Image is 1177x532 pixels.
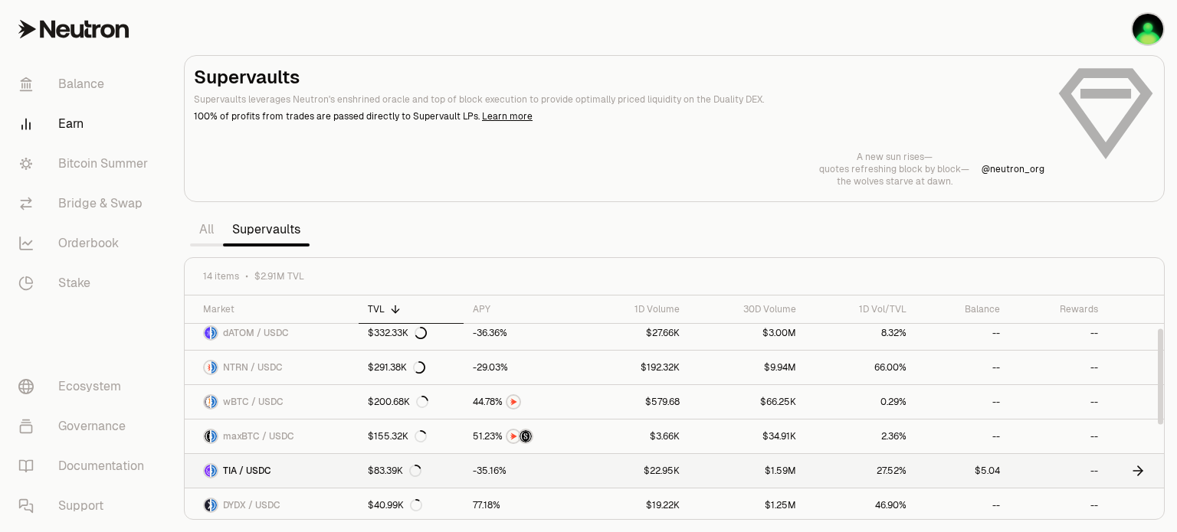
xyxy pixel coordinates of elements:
[223,327,289,339] span: dATOM / USDC
[194,93,1044,106] p: Supervaults leverages Neutron's enshrined oracle and top of block execution to provide optimally ...
[819,175,969,188] p: the wolves starve at dawn.
[464,419,582,453] a: NTRNStructured Points
[925,303,1000,315] div: Balance
[520,430,532,442] img: Structured Points
[916,316,1009,350] a: --
[6,184,166,224] a: Bridge & Swap
[582,351,688,384] a: $192.32K
[211,499,217,511] img: USDC Logo
[582,419,688,453] a: $3.66K
[359,419,464,453] a: $155.32K
[6,367,166,406] a: Ecosystem
[582,316,688,350] a: $27.66K
[185,419,359,453] a: maxBTC LogoUSDC LogomaxBTC / USDC
[359,351,464,384] a: $291.38K
[368,430,427,442] div: $155.32K
[582,454,688,488] a: $22.95K
[223,499,280,511] span: DYDX / USDC
[205,465,210,477] img: TIA Logo
[916,488,1009,522] a: --
[689,385,806,419] a: $66.25K
[368,327,427,339] div: $332.33K
[982,163,1044,175] a: @neutron_org
[916,351,1009,384] a: --
[185,488,359,522] a: DYDX LogoUSDC LogoDYDX / USDC
[6,446,166,486] a: Documentation
[203,270,239,282] span: 14 items
[689,488,806,522] a: $1.25M
[6,263,166,303] a: Stake
[1009,351,1107,384] a: --
[1009,316,1107,350] a: --
[1009,385,1107,419] a: --
[223,214,310,245] a: Supervaults
[185,454,359,488] a: TIA LogoUSDC LogoTIA / USDC
[805,454,915,488] a: 27.52%
[805,351,915,384] a: 66.00%
[6,64,166,104] a: Balance
[805,316,915,350] a: 8.32%
[473,303,572,315] div: APY
[211,465,217,477] img: USDC Logo
[211,361,217,374] img: USDC Logo
[211,327,217,339] img: USDC Logo
[359,454,464,488] a: $83.39K
[359,316,464,350] a: $332.33K
[205,361,210,374] img: NTRN Logo
[359,488,464,522] a: $40.99K
[185,385,359,419] a: wBTC LogoUSDC LogowBTC / USDC
[205,430,210,442] img: maxBTC Logo
[223,430,294,442] span: maxBTC / USDC
[368,361,425,374] div: $291.38K
[473,429,572,444] button: NTRNStructured Points
[689,454,806,488] a: $1.59M
[1018,303,1098,315] div: Rewards
[689,316,806,350] a: $3.00M
[223,361,283,374] span: NTRN / USDC
[1009,419,1107,453] a: --
[6,486,166,526] a: Support
[916,419,1009,453] a: --
[205,327,210,339] img: dATOM Logo
[507,396,520,408] img: NTRN
[6,144,166,184] a: Bitcoin Summer
[359,385,464,419] a: $200.68K
[1133,14,1163,44] img: Daditos
[819,151,969,188] a: A new sun rises—quotes refreshing block by block—the wolves starve at dawn.
[211,430,217,442] img: USDC Logo
[582,385,688,419] a: $579.68
[805,385,915,419] a: 0.29%
[368,303,454,315] div: TVL
[482,110,533,122] a: Learn more
[205,396,210,408] img: wBTC Logo
[254,270,304,282] span: $2.91M TVL
[368,465,421,477] div: $83.39K
[507,430,520,442] img: NTRN
[819,151,969,163] p: A new sun rises—
[368,396,428,408] div: $200.68K
[194,109,1044,123] p: 100% of profits from trades are passed directly to Supervault LPs.
[6,224,166,263] a: Orderbook
[223,465,271,477] span: TIA / USDC
[211,396,217,408] img: USDC Logo
[582,488,688,522] a: $19.22K
[205,499,210,511] img: DYDX Logo
[190,214,223,245] a: All
[1009,454,1107,488] a: --
[1009,488,1107,522] a: --
[203,303,349,315] div: Market
[591,303,679,315] div: 1D Volume
[815,303,906,315] div: 1D Vol/TVL
[223,396,284,408] span: wBTC / USDC
[6,104,166,144] a: Earn
[185,316,359,350] a: dATOM LogoUSDC LogodATOM / USDC
[185,351,359,384] a: NTRN LogoUSDC LogoNTRN / USDC
[805,419,915,453] a: 2.36%
[689,419,806,453] a: $34.91K
[698,303,797,315] div: 30D Volume
[6,406,166,446] a: Governance
[689,351,806,384] a: $9.94M
[916,454,1009,488] a: $5.04
[916,385,1009,419] a: --
[473,394,572,410] button: NTRN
